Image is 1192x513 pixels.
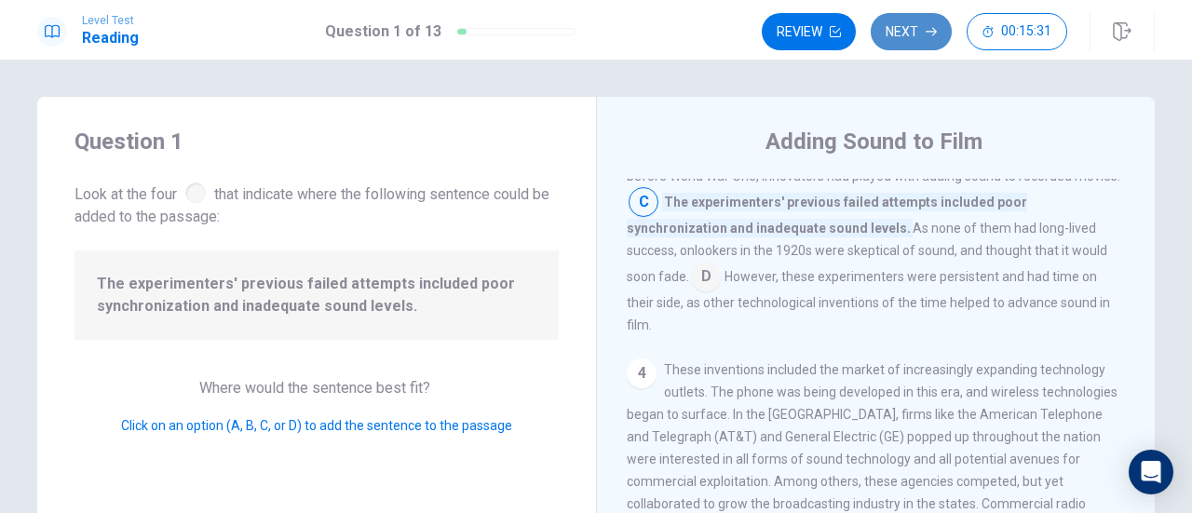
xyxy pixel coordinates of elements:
span: 00:15:31 [1001,24,1051,39]
span: Level Test [82,14,139,27]
h4: Question 1 [74,127,559,156]
button: Next [871,13,952,50]
div: 4 [627,358,657,388]
button: 00:15:31 [967,13,1067,50]
span: As none of them had long-lived success, onlookers in the 1920s were skeptical of sound, and thoug... [627,221,1107,284]
span: However, these experimenters were persistent and had time on their side, as other technological i... [627,269,1110,332]
span: C [629,187,658,217]
span: Look at the four that indicate where the following sentence could be added to the passage: [74,179,559,228]
span: Where would the sentence best fit? [199,379,434,397]
div: Open Intercom Messenger [1129,450,1173,494]
span: The experimenters' previous failed attempts included poor synchronization and inadequate sound le... [97,273,536,317]
span: The experimenters' previous failed attempts included poor synchronization and inadequate sound le... [627,193,1027,237]
span: D [691,262,721,291]
span: Click on an option (A, B, C, or D) to add the sentence to the passage [121,418,512,433]
h4: Adding Sound to Film [765,127,982,156]
h1: Question 1 of 13 [325,20,441,43]
h1: Reading [82,27,139,49]
button: Review [762,13,856,50]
